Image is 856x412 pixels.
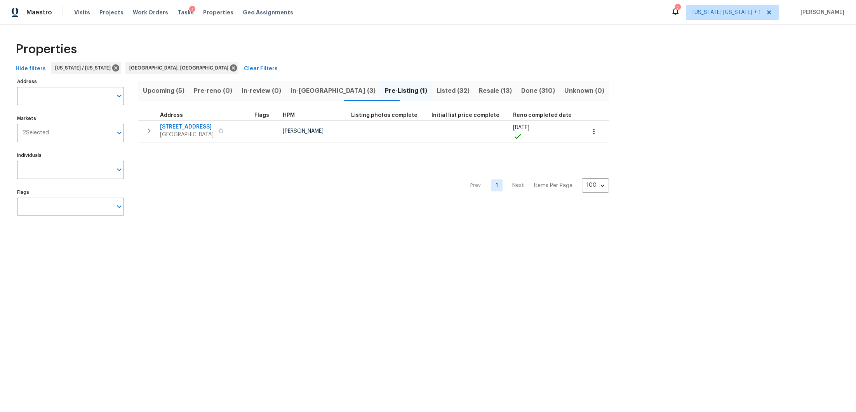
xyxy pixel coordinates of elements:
[26,9,52,16] span: Maestro
[254,113,269,118] span: Flags
[241,62,281,76] button: Clear Filters
[114,127,125,138] button: Open
[23,130,49,136] span: 2 Selected
[244,64,278,74] span: Clear Filters
[582,175,609,195] div: 100
[431,113,499,118] span: Initial list price complete
[437,85,470,96] span: Listed (32)
[17,190,124,195] label: Flags
[16,64,46,74] span: Hide filters
[160,123,214,131] span: [STREET_ADDRESS]
[534,182,572,189] p: Items Per Page
[17,79,124,84] label: Address
[564,85,604,96] span: Unknown (0)
[114,90,125,101] button: Open
[74,9,90,16] span: Visits
[17,153,124,158] label: Individuals
[283,129,324,134] span: [PERSON_NAME]
[291,85,376,96] span: In-[GEOGRAPHIC_DATA] (3)
[114,201,125,212] button: Open
[692,9,761,16] span: [US_STATE] [US_STATE] + 1
[351,113,418,118] span: Listing photos complete
[463,148,609,224] nav: Pagination Navigation
[143,85,184,96] span: Upcoming (5)
[283,113,295,118] span: HPM
[675,5,680,12] div: 7
[521,85,555,96] span: Done (310)
[491,179,503,191] a: Goto page 1
[129,64,231,72] span: [GEOGRAPHIC_DATA], [GEOGRAPHIC_DATA]
[203,9,233,16] span: Properties
[513,125,529,130] span: [DATE]
[242,85,281,96] span: In-review (0)
[177,10,194,15] span: Tasks
[133,9,168,16] span: Work Orders
[12,62,49,76] button: Hide filters
[16,45,77,53] span: Properties
[160,131,214,139] span: [GEOGRAPHIC_DATA]
[55,64,114,72] span: [US_STATE] / [US_STATE]
[17,116,124,121] label: Markets
[125,62,238,74] div: [GEOGRAPHIC_DATA], [GEOGRAPHIC_DATA]
[243,9,293,16] span: Geo Assignments
[797,9,844,16] span: [PERSON_NAME]
[160,113,183,118] span: Address
[189,6,195,14] div: 1
[114,164,125,175] button: Open
[513,113,572,118] span: Reno completed date
[51,62,121,74] div: [US_STATE] / [US_STATE]
[479,85,512,96] span: Resale (13)
[385,85,427,96] span: Pre-Listing (1)
[99,9,124,16] span: Projects
[194,85,232,96] span: Pre-reno (0)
